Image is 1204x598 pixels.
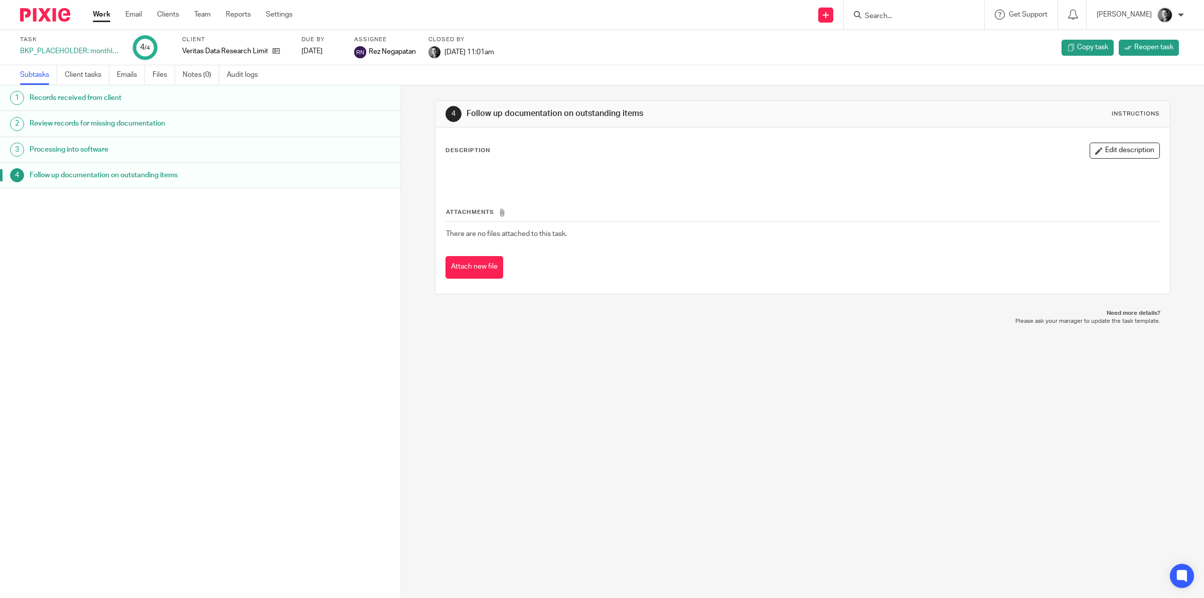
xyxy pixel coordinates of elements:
span: Copy task [1077,42,1108,52]
p: Veritas Data Research Limited [182,46,267,56]
div: 2 [10,117,24,131]
div: 1 [10,91,24,105]
span: [DATE] 11:01am [444,48,494,55]
h1: Follow up documentation on outstanding items [30,168,270,183]
a: Audit logs [227,65,265,85]
img: Pixie [20,8,70,22]
a: Email [125,10,142,20]
a: Subtasks [20,65,57,85]
label: Due by [302,36,342,44]
div: 4 [10,168,24,182]
h1: Processing into software [30,142,270,157]
label: Client [182,36,289,44]
a: Emails [117,65,145,85]
small: /4 [144,45,150,51]
p: [PERSON_NAME] [1097,10,1152,20]
p: Description [445,147,490,155]
p: Need more details? [445,309,1161,317]
p: Please ask your manager to update the task template. [445,317,1161,325]
div: Instructions [1112,110,1160,118]
h1: Records received from client [30,90,270,105]
a: Team [194,10,211,20]
a: Reports [226,10,251,20]
a: Files [153,65,175,85]
a: Copy task [1062,40,1114,56]
a: Clients [157,10,179,20]
label: Closed by [428,36,494,44]
a: Client tasks [65,65,109,85]
a: Notes (0) [183,65,219,85]
a: Reopen task [1119,40,1179,56]
button: Edit description [1090,143,1160,159]
div: 4 [140,42,150,53]
input: Search [864,12,954,21]
div: 4 [445,106,462,122]
span: Rez Negapatan [369,47,416,57]
span: Get Support [1009,11,1047,18]
img: svg%3E [354,46,366,58]
span: There are no files attached to this task. [446,230,567,237]
label: Assignee [354,36,416,44]
a: Settings [266,10,292,20]
span: Attachments [446,209,494,215]
h1: Review records for missing documentation [30,116,270,131]
div: 3 [10,143,24,157]
button: Attach new file [445,256,503,279]
h1: Follow up documentation on outstanding items [467,108,824,119]
a: Work [93,10,110,20]
div: [DATE] [302,46,342,56]
img: DSC_9061-3.jpg [1157,7,1173,23]
span: Reopen task [1134,42,1173,52]
label: Task [20,36,120,44]
div: BKP_PLACEHOLDER: monthly bookkeeping [20,46,120,56]
img: DSC_9061-3.jpg [428,46,440,58]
